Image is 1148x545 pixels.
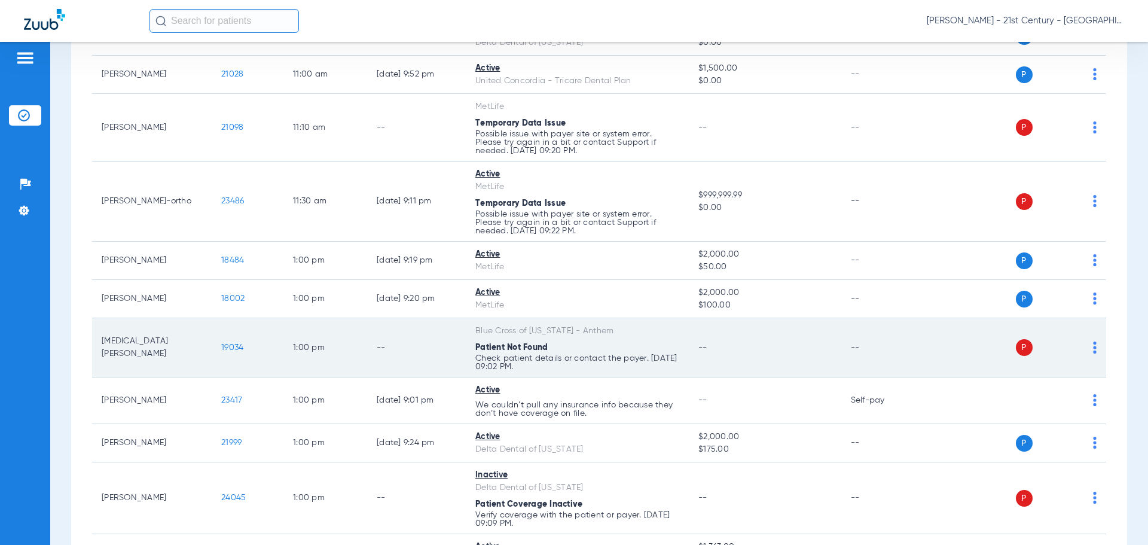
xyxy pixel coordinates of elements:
[1093,121,1097,133] img: group-dot-blue.svg
[475,354,679,371] p: Check patient details or contact the payer. [DATE] 09:02 PM.
[24,9,65,30] img: Zuub Logo
[841,424,922,462] td: --
[698,248,831,261] span: $2,000.00
[841,94,922,162] td: --
[283,424,367,462] td: 1:00 PM
[221,70,243,78] span: 21028
[698,396,707,404] span: --
[1093,437,1097,449] img: group-dot-blue.svg
[1093,68,1097,80] img: group-dot-blue.svg
[283,280,367,318] td: 1:00 PM
[698,189,831,202] span: $999,999.99
[698,123,707,132] span: --
[221,123,243,132] span: 21098
[367,94,466,162] td: --
[283,318,367,377] td: 1:00 PM
[367,162,466,242] td: [DATE] 9:11 PM
[1093,254,1097,266] img: group-dot-blue.svg
[367,318,466,377] td: --
[698,261,831,273] span: $50.00
[221,494,246,502] span: 24045
[698,62,831,75] span: $1,500.00
[475,431,679,443] div: Active
[92,280,212,318] td: [PERSON_NAME]
[1016,490,1033,507] span: P
[1093,492,1097,504] img: group-dot-blue.svg
[367,462,466,534] td: --
[92,424,212,462] td: [PERSON_NAME]
[698,494,707,502] span: --
[367,56,466,94] td: [DATE] 9:52 PM
[475,384,679,397] div: Active
[283,462,367,534] td: 1:00 PM
[475,119,566,127] span: Temporary Data Issue
[698,202,831,214] span: $0.00
[1016,252,1033,269] span: P
[221,294,245,303] span: 18002
[475,287,679,299] div: Active
[367,424,466,462] td: [DATE] 9:24 PM
[475,248,679,261] div: Active
[221,256,244,264] span: 18484
[1016,119,1033,136] span: P
[1093,342,1097,354] img: group-dot-blue.svg
[475,181,679,193] div: MetLife
[221,396,242,404] span: 23417
[841,280,922,318] td: --
[475,299,679,312] div: MetLife
[283,56,367,94] td: 11:00 AM
[475,199,566,208] span: Temporary Data Issue
[841,242,922,280] td: --
[92,462,212,534] td: [PERSON_NAME]
[475,75,679,87] div: United Concordia - Tricare Dental Plan
[221,197,244,205] span: 23486
[698,287,831,299] span: $2,000.00
[475,469,679,482] div: Inactive
[92,94,212,162] td: [PERSON_NAME]
[92,377,212,424] td: [PERSON_NAME]
[841,56,922,94] td: --
[475,101,679,113] div: MetLife
[1093,195,1097,207] img: group-dot-blue.svg
[221,343,243,352] span: 19034
[475,62,679,75] div: Active
[283,162,367,242] td: 11:30 AM
[1093,293,1097,305] img: group-dot-blue.svg
[698,36,831,49] span: $0.00
[841,377,922,424] td: Self-pay
[92,242,212,280] td: [PERSON_NAME]
[841,162,922,242] td: --
[367,377,466,424] td: [DATE] 9:01 PM
[92,162,212,242] td: [PERSON_NAME]-ortho
[475,401,679,418] p: We couldn’t pull any insurance info because they don’t have coverage on file.
[475,500,582,509] span: Patient Coverage Inactive
[1016,66,1033,83] span: P
[475,130,679,155] p: Possible issue with payer site or system error. Please try again in a bit or contact Support if n...
[698,299,831,312] span: $100.00
[698,443,831,456] span: $175.00
[283,94,367,162] td: 11:10 AM
[221,439,242,447] span: 21999
[283,242,367,280] td: 1:00 PM
[92,318,212,377] td: [MEDICAL_DATA][PERSON_NAME]
[475,482,679,494] div: Delta Dental of [US_STATE]
[475,210,679,235] p: Possible issue with payer site or system error. Please try again in a bit or contact Support if n...
[475,36,679,49] div: Delta Dental of [US_STATE]
[1016,193,1033,210] span: P
[698,343,707,352] span: --
[149,9,299,33] input: Search for patients
[367,280,466,318] td: [DATE] 9:20 PM
[475,261,679,273] div: MetLife
[698,431,831,443] span: $2,000.00
[16,51,35,65] img: hamburger-icon
[475,325,679,337] div: Blue Cross of [US_STATE] - Anthem
[283,377,367,424] td: 1:00 PM
[1016,291,1033,307] span: P
[475,343,548,352] span: Patient Not Found
[841,462,922,534] td: --
[155,16,166,26] img: Search Icon
[367,242,466,280] td: [DATE] 9:19 PM
[1016,339,1033,356] span: P
[92,56,212,94] td: [PERSON_NAME]
[1016,435,1033,452] span: P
